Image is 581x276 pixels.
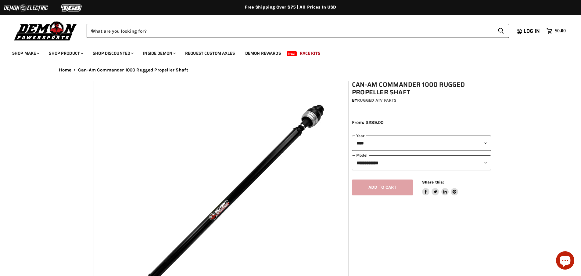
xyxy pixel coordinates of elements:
[521,28,543,34] a: Log in
[87,24,509,38] form: Product
[47,5,535,10] div: Free Shipping Over $75 | All Prices In USD
[8,47,43,60] a: Shop Make
[422,180,458,196] aside: Share this:
[8,45,564,60] ul: Main menu
[352,136,491,151] select: year
[352,155,491,170] select: modal-name
[12,20,79,42] img: Demon Powersports
[352,97,491,104] div: by
[357,98,396,103] a: Rugged ATV Parts
[44,47,87,60] a: Shop Product
[493,24,509,38] button: Search
[287,51,297,56] span: New!
[241,47,285,60] a: Demon Rewards
[59,67,72,73] a: Home
[524,27,540,35] span: Log in
[88,47,137,60] a: Shop Discounted
[47,67,535,73] nav: Breadcrumbs
[543,27,569,35] a: $0.00
[49,2,95,14] img: TGB Logo 2
[78,67,188,73] span: Can-Am Commander 1000 Rugged Propeller Shaft
[352,120,383,125] span: From: $289.00
[422,180,444,184] span: Share this:
[295,47,325,60] a: Race Kits
[555,28,566,34] span: $0.00
[138,47,179,60] a: Inside Demon
[181,47,239,60] a: Request Custom Axles
[3,2,49,14] img: Demon Electric Logo 2
[352,81,491,96] h1: Can-Am Commander 1000 Rugged Propeller Shaft
[554,251,576,271] inbox-online-store-chat: Shopify online store chat
[87,24,493,38] input: When autocomplete results are available use up and down arrows to review and enter to select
